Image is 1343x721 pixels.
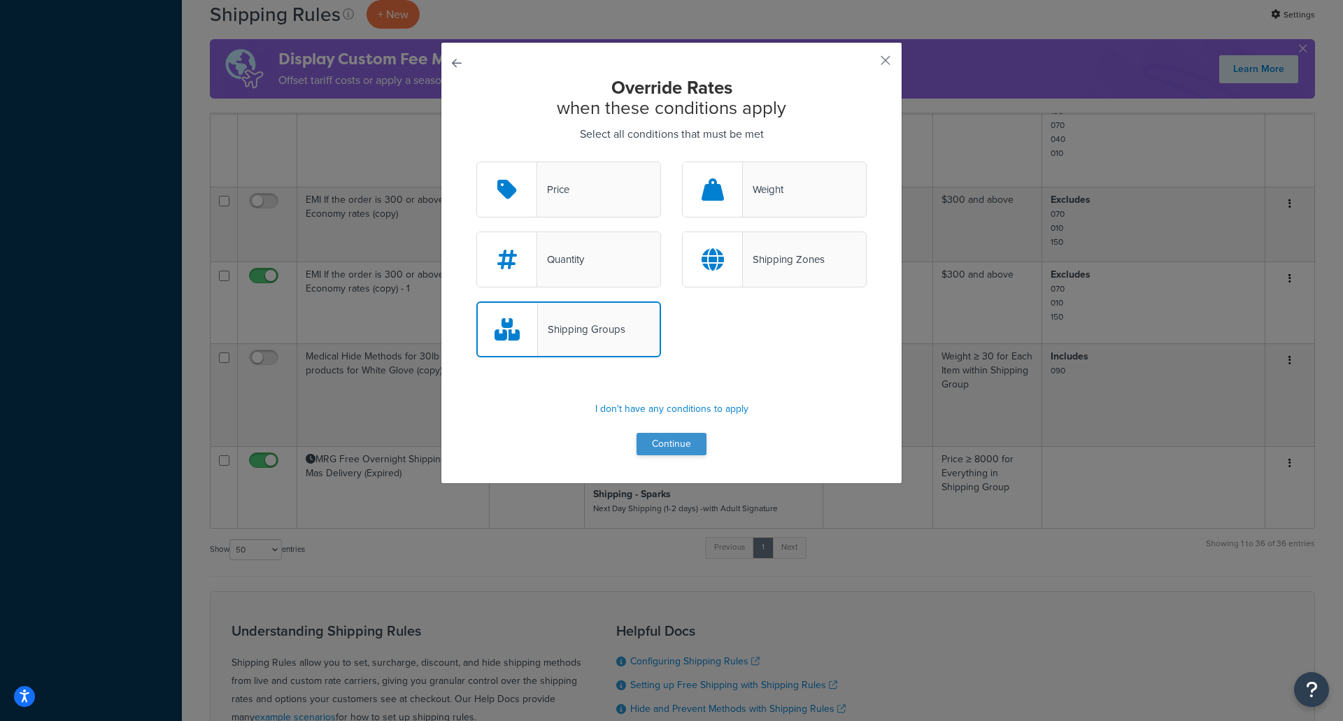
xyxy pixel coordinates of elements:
[743,180,783,199] div: Weight
[476,78,867,117] h2: when these conditions apply
[1294,672,1329,707] button: Open Resource Center
[743,250,825,269] div: Shipping Zones
[538,320,625,339] div: Shipping Groups
[611,74,732,101] strong: Override Rates
[537,250,584,269] div: Quantity
[637,433,706,455] button: Continue
[537,180,569,199] div: Price
[476,399,867,419] p: I don't have any conditions to apply
[476,124,867,144] p: Select all conditions that must be met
